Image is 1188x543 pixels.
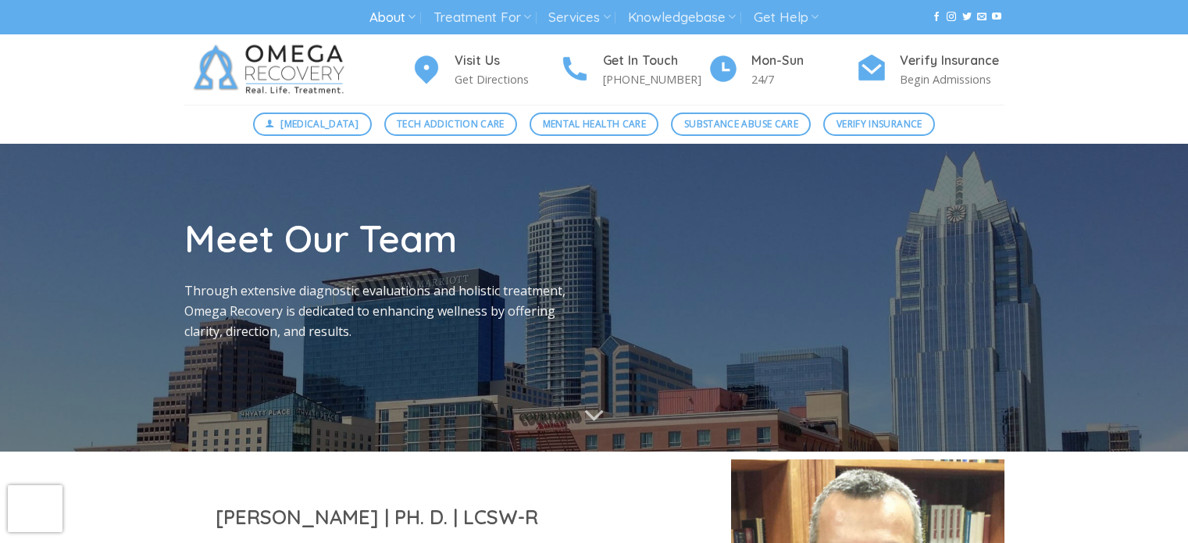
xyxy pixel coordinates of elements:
a: Get Help [754,3,819,32]
a: Mental Health Care [530,113,658,136]
a: Visit Us Get Directions [411,51,559,89]
button: Scroll for more [565,395,624,436]
p: Through extensive diagnostic evaluations and holistic treatment, Omega Recovery is dedicated to e... [184,281,583,341]
a: Services [548,3,610,32]
img: Omega Recovery [184,34,360,105]
a: Follow on Twitter [962,12,972,23]
h4: Mon-Sun [751,51,856,71]
a: Knowledgebase [628,3,736,32]
h4: Visit Us [455,51,559,71]
a: Send us an email [977,12,986,23]
h2: [PERSON_NAME] | PH. D. | LCSW-R [216,504,700,530]
span: Substance Abuse Care [684,116,798,131]
a: Treatment For [433,3,531,32]
span: Verify Insurance [837,116,922,131]
a: Verify Insurance [823,113,935,136]
p: 24/7 [751,70,856,88]
a: Substance Abuse Care [671,113,811,136]
span: [MEDICAL_DATA] [280,116,359,131]
a: About [369,3,416,32]
a: Follow on YouTube [992,12,1001,23]
h4: Verify Insurance [900,51,1004,71]
a: Verify Insurance Begin Admissions [856,51,1004,89]
a: Follow on Instagram [947,12,956,23]
span: Tech Addiction Care [397,116,505,131]
p: Begin Admissions [900,70,1004,88]
p: Get Directions [455,70,559,88]
h1: Meet Our Team [184,214,583,263]
a: Follow on Facebook [932,12,941,23]
h4: Get In Touch [603,51,708,71]
a: Get In Touch [PHONE_NUMBER] [559,51,708,89]
span: Mental Health Care [543,116,646,131]
a: [MEDICAL_DATA] [253,113,372,136]
a: Tech Addiction Care [384,113,518,136]
p: [PHONE_NUMBER] [603,70,708,88]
